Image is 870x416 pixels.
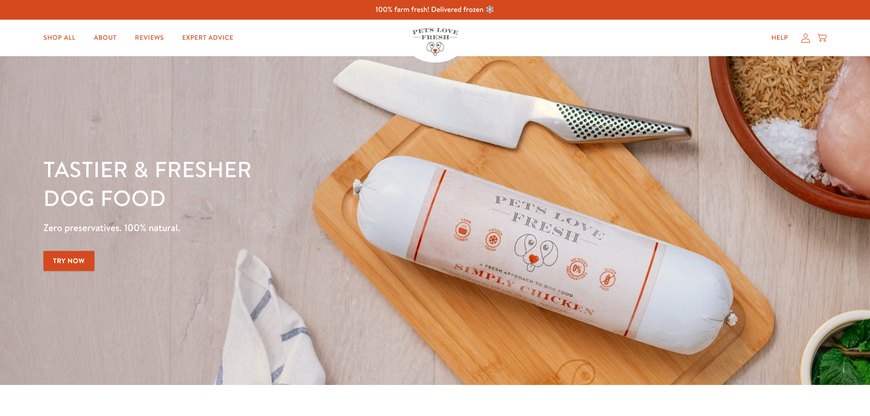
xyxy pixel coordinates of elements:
[175,29,241,47] a: Expert Advice
[764,29,796,47] a: Help
[43,220,565,236] p: Zero preservatives. 100% natural.
[128,29,171,47] a: Reviews
[412,28,458,56] img: Pets Love Fresh
[43,251,95,271] a: Try Now
[43,156,565,213] h1: Tastier & fresher dog food
[86,29,124,47] a: About
[36,29,83,47] a: Shop All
